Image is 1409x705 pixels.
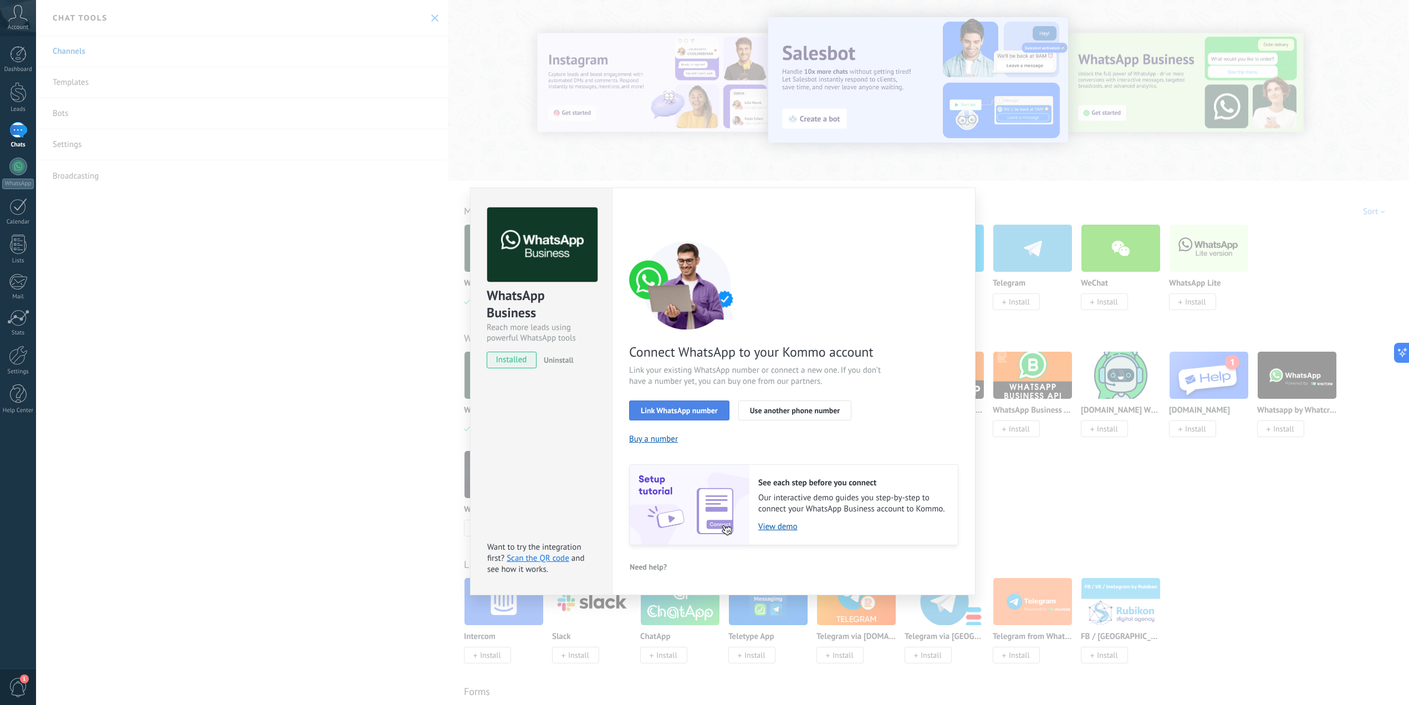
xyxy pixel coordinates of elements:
span: Account [8,24,28,31]
button: Link WhatsApp number [629,400,729,420]
img: logo_main.png [487,207,598,282]
img: connect number [629,241,746,329]
button: Use another phone number [738,400,851,420]
button: Need help? [629,559,667,575]
span: and see how it works. [487,553,585,575]
div: WhatsApp Business [487,287,596,322]
span: 1 [20,674,29,683]
div: Reach more leads using powerful WhatsApp tools [487,322,596,343]
div: Settings [2,368,34,376]
div: Chats [2,141,34,149]
div: Lists [2,257,34,265]
h2: See each step before you connect [758,478,947,488]
div: Leads [2,106,34,113]
div: Dashboard [2,66,34,73]
div: Stats [2,329,34,337]
a: Scan the QR code [507,553,569,564]
button: Uninstall [539,352,574,368]
div: Calendar [2,219,34,226]
a: View demo [758,521,947,532]
button: Buy a number [629,434,678,444]
div: Help Center [2,407,34,414]
span: Uninstall [544,355,574,365]
span: Need help? [630,563,667,571]
div: WhatsApp [2,179,34,189]
span: Our interactive demo guides you step-by-step to connect your WhatsApp Business account to Kommo. [758,493,947,515]
span: Connect WhatsApp to your Kommo account [629,343,893,361]
span: Use another phone number [750,407,840,414]
div: Mail [2,293,34,301]
span: Link WhatsApp number [641,407,718,414]
span: installed [487,352,536,368]
span: Link your existing WhatsApp number or connect a new one. If you don’t have a number yet, you can ... [629,365,893,387]
span: Want to try the integration first? [487,542,581,564]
